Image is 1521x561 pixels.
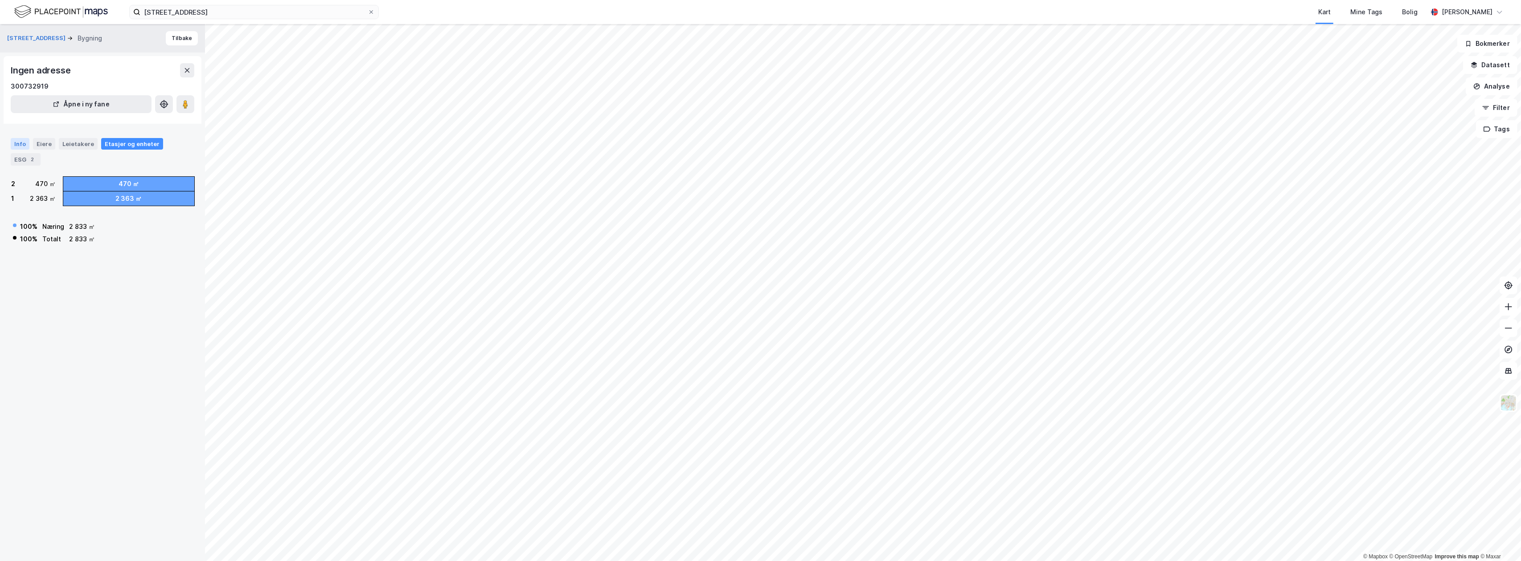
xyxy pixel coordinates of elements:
div: Info [11,138,29,150]
button: Åpne i ny fane [11,95,152,113]
iframe: Chat Widget [1476,518,1521,561]
div: Leietakere [59,138,98,150]
div: 470 ㎡ [35,179,56,189]
a: Improve this map [1435,553,1479,560]
button: Datasett [1463,56,1517,74]
div: Bygning [78,33,102,44]
div: 2 833 ㎡ [69,221,95,232]
div: 2 363 ㎡ [30,193,56,204]
button: [STREET_ADDRESS] [7,34,67,43]
button: Tags [1476,120,1517,138]
div: 100 % [20,234,37,244]
div: Eiere [33,138,55,150]
a: OpenStreetMap [1390,553,1433,560]
div: ESG [11,153,41,166]
div: 2 [11,179,15,189]
div: Ingen adresse [11,63,72,77]
div: Etasjer og enheter [105,140,160,148]
button: Filter [1475,99,1517,117]
div: Kontrollprogram for chat [1476,518,1521,561]
div: 2 [28,155,37,164]
div: 470 ㎡ [119,179,139,189]
button: Bokmerker [1457,35,1517,53]
button: Tilbake [166,31,198,45]
div: 100 % [20,221,37,232]
div: Totalt [42,234,64,244]
div: Næring [42,221,64,232]
div: 2 363 ㎡ [115,193,142,204]
img: Z [1500,394,1517,411]
div: 2 833 ㎡ [69,234,95,244]
button: Analyse [1466,77,1517,95]
div: [PERSON_NAME] [1442,7,1492,17]
a: Mapbox [1363,553,1388,560]
input: Søk på adresse, matrikkel, gårdeiere, leietakere eller personer [140,5,368,19]
div: 300732919 [11,81,49,92]
div: Mine Tags [1350,7,1382,17]
img: logo.f888ab2527a4732fd821a326f86c7f29.svg [14,4,108,20]
div: Bolig [1402,7,1418,17]
div: 1 [11,193,14,204]
div: Kart [1318,7,1331,17]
